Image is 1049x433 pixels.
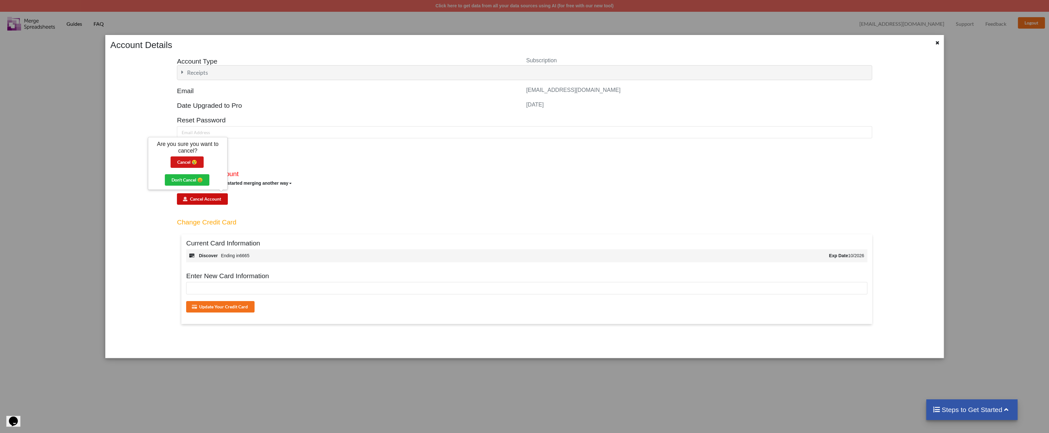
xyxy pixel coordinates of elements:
[199,253,218,258] b: discover
[177,87,523,95] h4: Email
[526,101,543,108] span: [DATE]
[186,272,867,280] h4: Enter New Card Information
[526,57,872,64] h5: Subscription
[829,253,848,258] b: Exp Date
[171,156,204,168] button: Cancel 😢️
[177,116,872,124] h4: Reset Password
[177,218,872,226] h4: Change Credit Card
[165,174,209,186] button: Don't Cancel 😀
[177,170,872,178] h4: Cancel Your Account
[186,301,255,313] button: Update Your Credit Card
[933,406,1011,414] h4: Steps to Get Started
[225,180,288,187] div: I started merging another way
[177,193,228,205] button: Cancel Account
[221,253,249,258] span: Ending in 6665
[188,285,867,291] iframe: Secure card payment input frame
[526,87,872,93] h5: [EMAIL_ADDRESS][DOMAIN_NAME]
[177,101,523,109] h4: Date Upgraded to Pro
[153,141,223,154] h5: Are you sure you want to cancel?
[107,40,872,51] h2: Account Details
[6,408,27,427] iframe: chat widget
[186,239,867,247] h4: Current Card Information
[177,181,292,186] span: I am canceling because
[177,126,872,138] input: Email Address
[829,252,864,259] span: 10/2026
[179,69,870,76] h5: Receipts
[177,57,523,65] h4: Account Type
